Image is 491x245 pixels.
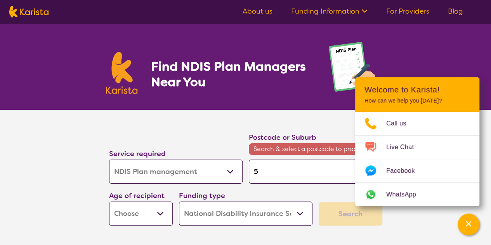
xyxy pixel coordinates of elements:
h1: Find NDIS Plan Managers Near You [151,59,313,90]
span: Search & select a postcode to proceed [249,143,382,155]
a: Funding Information [291,7,368,16]
label: Service required [109,149,166,158]
ul: Choose channel [355,112,479,206]
span: WhatsApp [386,189,425,200]
img: plan-management [329,42,385,110]
a: Web link opens in a new tab. [355,183,479,206]
h2: Welcome to Karista! [364,85,470,94]
span: Facebook [386,165,424,177]
span: Live Chat [386,141,423,153]
label: Age of recipient [109,191,165,200]
label: Funding type [179,191,225,200]
button: Channel Menu [458,214,479,235]
p: How can we help you [DATE]? [364,97,470,104]
input: Type [249,160,382,184]
img: Karista logo [9,6,49,17]
span: Call us [386,118,416,129]
a: For Providers [386,7,429,16]
div: Channel Menu [355,77,479,206]
a: Blog [448,7,463,16]
img: Karista logo [106,52,138,94]
a: About us [243,7,272,16]
label: Postcode or Suburb [249,133,316,142]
